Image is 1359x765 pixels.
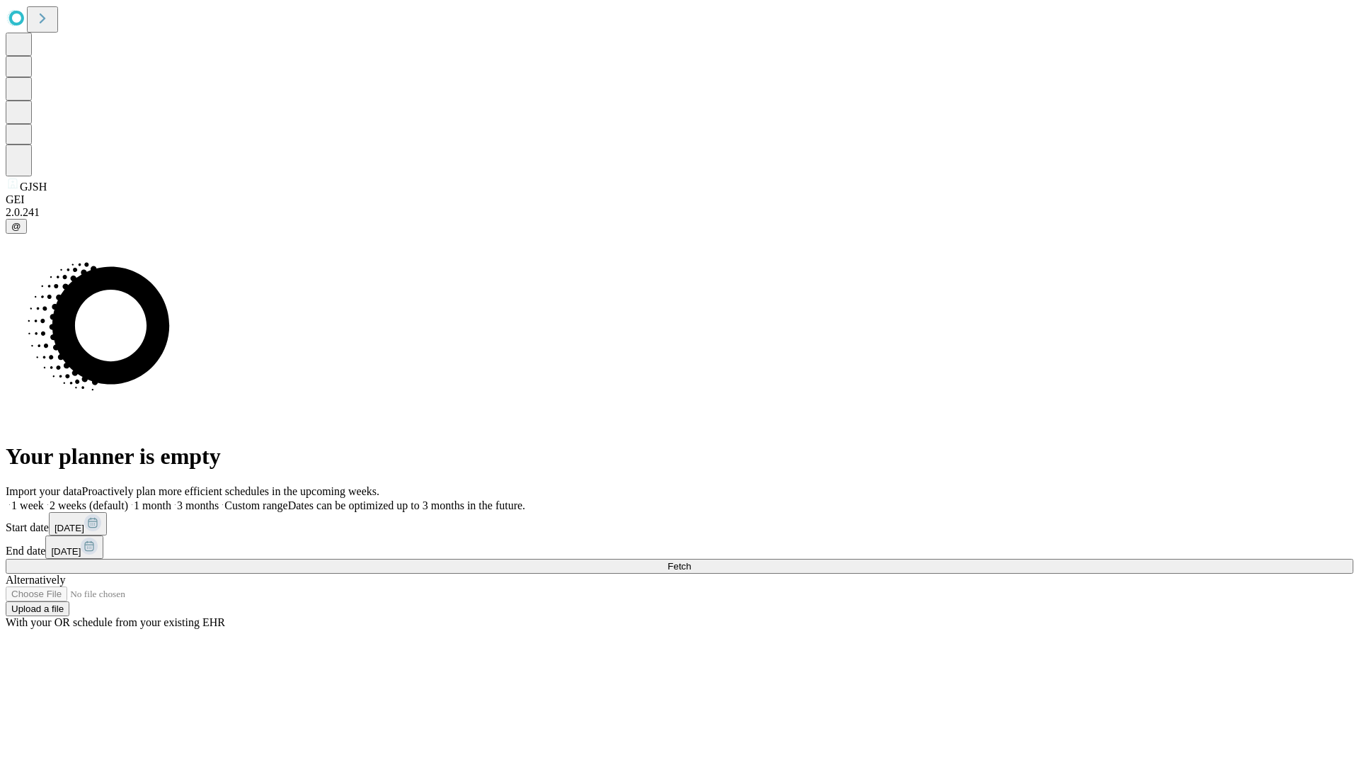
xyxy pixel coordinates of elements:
button: @ [6,219,27,234]
div: End date [6,535,1353,559]
span: Import your data [6,485,82,497]
span: 1 week [11,499,44,511]
span: With your OR schedule from your existing EHR [6,616,225,628]
button: [DATE] [49,512,107,535]
span: @ [11,221,21,232]
button: [DATE] [45,535,103,559]
span: Fetch [667,561,691,572]
span: 2 weeks (default) [50,499,128,511]
span: Custom range [224,499,287,511]
span: 3 months [177,499,219,511]
div: Start date [6,512,1353,535]
h1: Your planner is empty [6,443,1353,470]
span: GJSH [20,181,47,193]
span: Dates can be optimized up to 3 months in the future. [288,499,525,511]
button: Upload a file [6,601,69,616]
button: Fetch [6,559,1353,574]
span: 1 month [134,499,171,511]
span: [DATE] [51,546,81,557]
div: 2.0.241 [6,206,1353,219]
span: Alternatively [6,574,65,586]
div: GEI [6,193,1353,206]
span: [DATE] [55,523,84,533]
span: Proactively plan more efficient schedules in the upcoming weeks. [82,485,379,497]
